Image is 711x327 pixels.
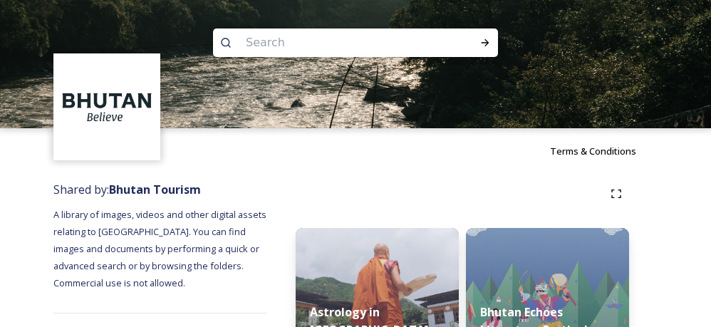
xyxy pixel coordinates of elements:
span: A library of images, videos and other digital assets relating to [GEOGRAPHIC_DATA]. You can find ... [53,208,269,289]
strong: Bhutan Tourism [109,182,201,197]
img: BT_Logo_BB_Lockup_CMYK_High%2520Res.jpg [56,56,159,159]
a: Terms & Conditions [550,142,658,160]
input: Search [239,27,434,58]
span: Shared by: [53,182,201,197]
span: Terms & Conditions [550,145,636,157]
